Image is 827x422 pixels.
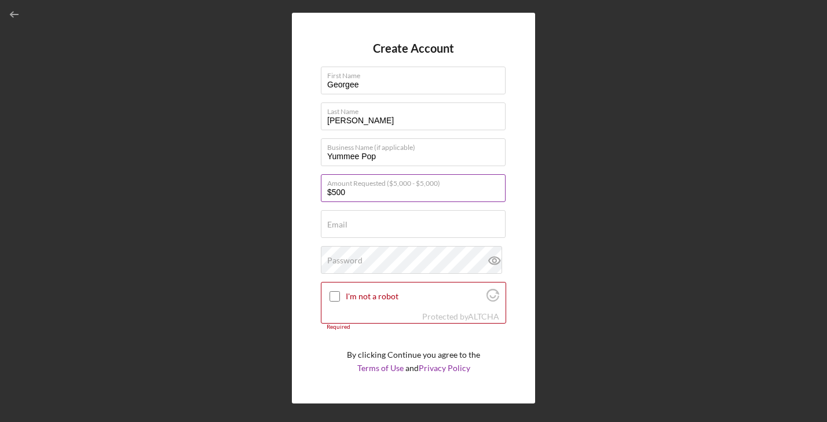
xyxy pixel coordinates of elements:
div: Required [321,324,506,331]
a: Visit Altcha.org [468,311,499,321]
label: I'm not a robot [346,292,483,301]
label: Password [327,256,363,265]
label: Email [327,220,347,229]
p: By clicking Continue you agree to the and [347,348,480,375]
a: Privacy Policy [419,363,470,373]
label: Business Name (if applicable) [327,139,506,152]
label: Last Name [327,103,506,116]
label: Amount Requested ($5,000 - $5,000) [327,175,506,188]
label: First Name [327,67,506,80]
div: Protected by [422,312,499,321]
a: Visit Altcha.org [486,293,499,303]
h4: Create Account [373,42,454,55]
a: Terms of Use [357,363,404,373]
